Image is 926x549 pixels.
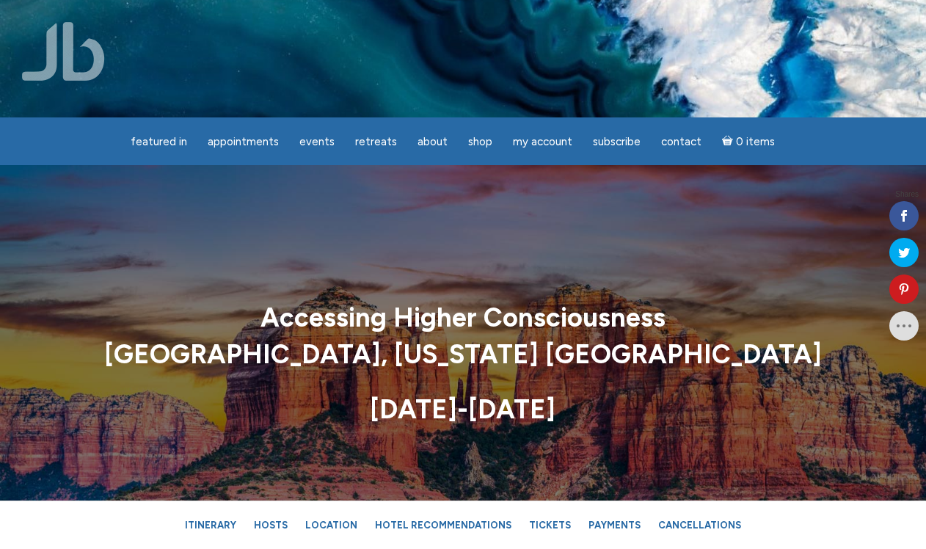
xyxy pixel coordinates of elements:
span: Shares [895,191,919,198]
a: featured in [122,128,196,156]
span: About [418,135,448,148]
span: Retreats [355,135,397,148]
a: About [409,128,456,156]
strong: Accessing Higher Consciousness [260,302,666,333]
a: Hosts [247,512,295,538]
a: My Account [504,128,581,156]
a: Events [291,128,343,156]
span: My Account [513,135,572,148]
span: Subscribe [593,135,641,148]
i: Cart [722,135,736,148]
a: Cart0 items [713,126,784,156]
a: Shop [459,128,501,156]
strong: [DATE]-[DATE] [370,393,555,425]
span: Events [299,135,335,148]
a: Subscribe [584,128,649,156]
span: Appointments [208,135,279,148]
a: Cancellations [651,512,748,538]
a: Location [298,512,365,538]
a: Tickets [522,512,578,538]
img: Jamie Butler. The Everyday Medium [22,22,105,81]
span: featured in [131,135,187,148]
span: 0 items [736,137,775,148]
strong: [GEOGRAPHIC_DATA], [US_STATE] [GEOGRAPHIC_DATA] [104,339,822,371]
a: Retreats [346,128,406,156]
a: Contact [652,128,710,156]
a: Hotel Recommendations [368,512,519,538]
a: Itinerary [178,512,244,538]
a: Appointments [199,128,288,156]
span: Shop [468,135,492,148]
span: Contact [661,135,701,148]
a: Payments [581,512,648,538]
